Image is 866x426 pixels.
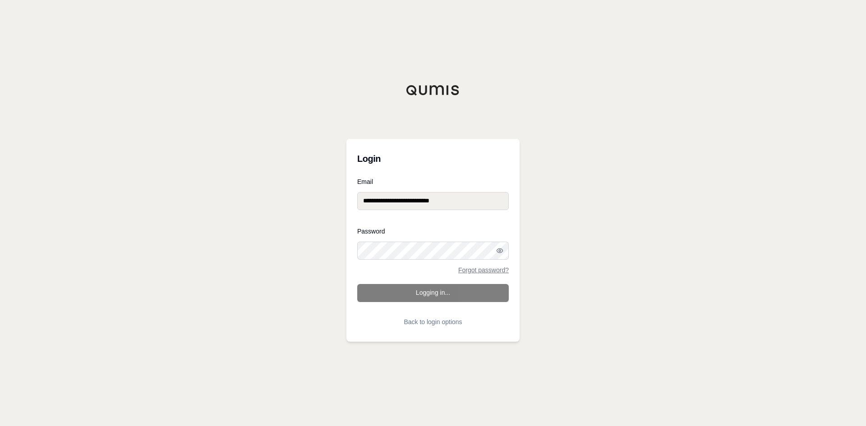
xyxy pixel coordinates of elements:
[406,85,460,96] img: Qumis
[357,313,509,331] button: Back to login options
[357,150,509,168] h3: Login
[357,179,509,185] label: Email
[458,267,509,273] a: Forgot password?
[357,228,509,234] label: Password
